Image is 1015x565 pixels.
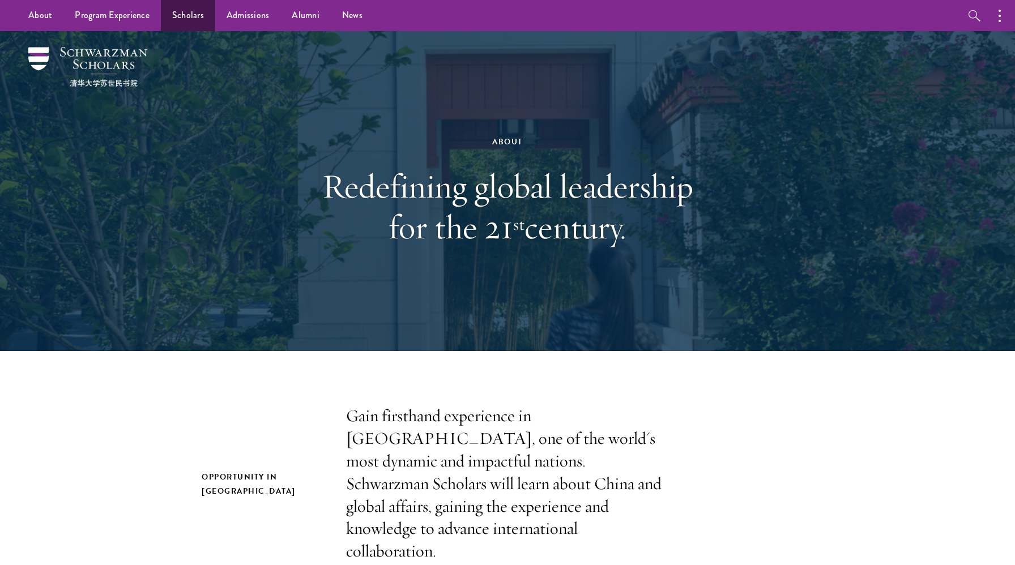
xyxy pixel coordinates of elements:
h1: Redefining global leadership for the 21 century. [312,166,703,247]
div: About [312,135,703,149]
p: Gain firsthand experience in [GEOGRAPHIC_DATA], one of the world's most dynamic and impactful nat... [346,405,669,563]
img: Schwarzman Scholars [28,47,147,87]
sup: st [513,213,524,235]
h2: Opportunity in [GEOGRAPHIC_DATA] [202,470,323,498]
